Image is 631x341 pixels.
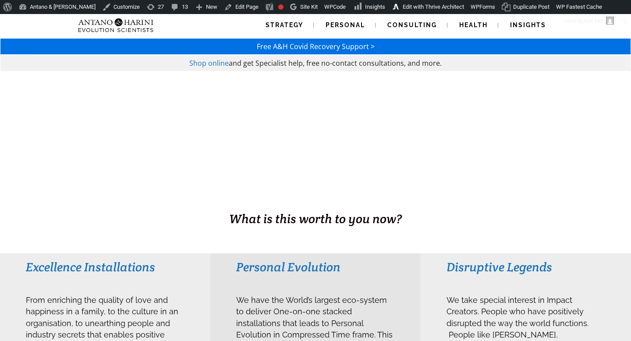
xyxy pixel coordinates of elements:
span: Insights [365,4,385,10]
a: Consulting [377,14,447,36]
a: Personal [315,14,376,36]
a: Health [449,14,498,36]
h1: BUSINESS. HEALTH. Family. Legacy [1,192,630,210]
a: Shop online [189,58,229,68]
span: Insights [510,21,546,28]
span: and get Specialist help, free no-contact consultations, and more. [229,58,442,68]
h3: Disruptive Legends [447,259,605,275]
span: Site Kit [300,4,318,10]
span: Health [459,21,488,28]
span: What is this worth to you now? [229,211,402,227]
a: Insights [500,14,557,36]
a: Howdy, [562,14,617,28]
h3: Personal Evolution [236,259,394,275]
span: Personal [326,21,365,28]
span: Strategy [266,21,303,28]
a: Free A&H Covid Recovery Support > [257,42,375,51]
div: Focus keyphrase not set [278,4,284,10]
a: Strategy [255,14,314,36]
span: Asif MD [583,18,603,24]
span: Consulting [387,21,437,28]
h3: Excellence Installations [26,259,184,275]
